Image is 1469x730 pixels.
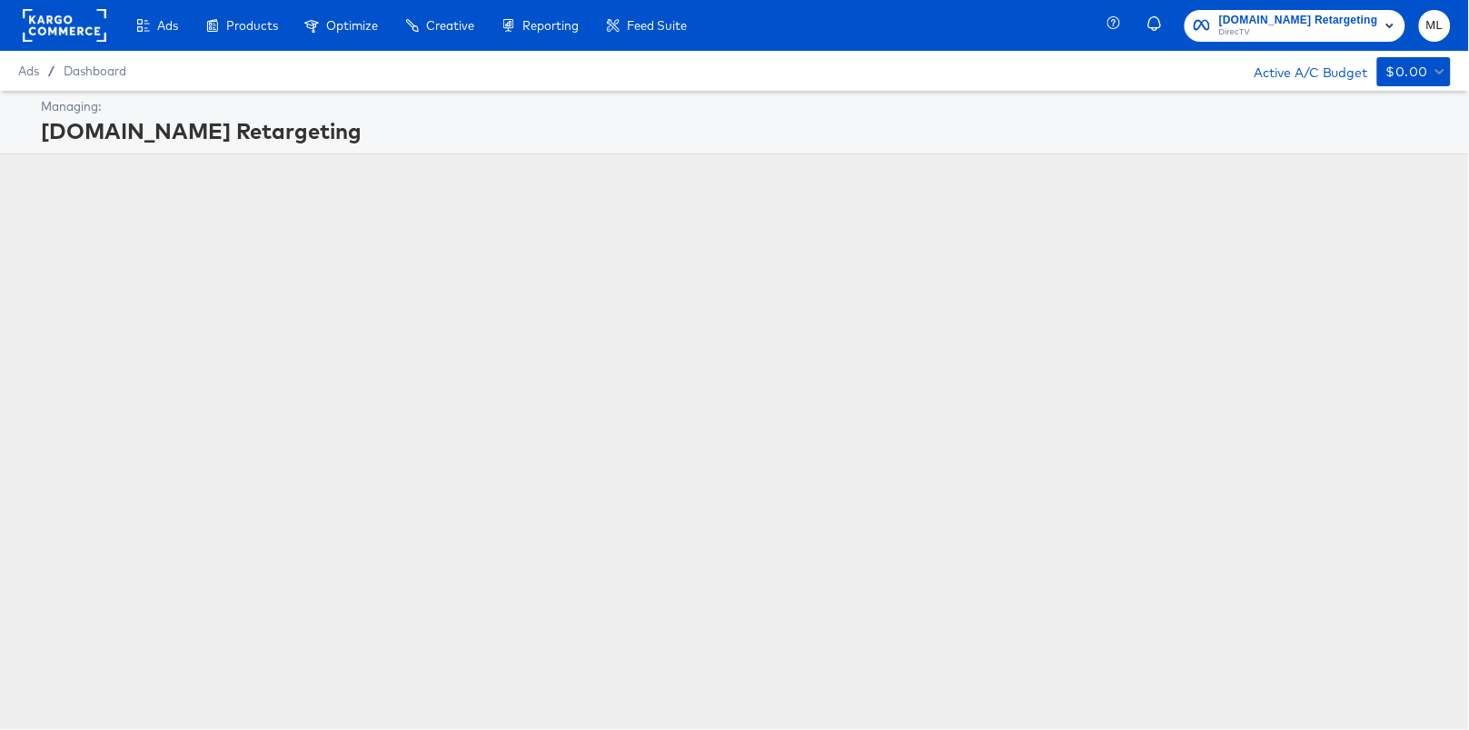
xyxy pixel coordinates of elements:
[64,64,126,78] a: Dashboard
[1185,10,1405,42] button: [DOMAIN_NAME] RetargetingDirecTV
[157,18,178,33] span: Ads
[1377,57,1451,86] button: $0.00
[1386,61,1428,84] div: $0.00
[1419,10,1451,42] button: ML
[522,18,579,33] span: Reporting
[41,98,1446,115] div: Managing:
[326,18,378,33] span: Optimize
[1219,25,1378,40] span: DirecTV
[1235,57,1368,84] div: Active A/C Budget
[18,64,39,78] span: Ads
[41,115,1446,146] div: [DOMAIN_NAME] Retargeting
[226,18,278,33] span: Products
[1219,11,1378,30] span: [DOMAIN_NAME] Retargeting
[627,18,687,33] span: Feed Suite
[426,18,474,33] span: Creative
[1426,15,1444,36] span: ML
[39,64,64,78] span: /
